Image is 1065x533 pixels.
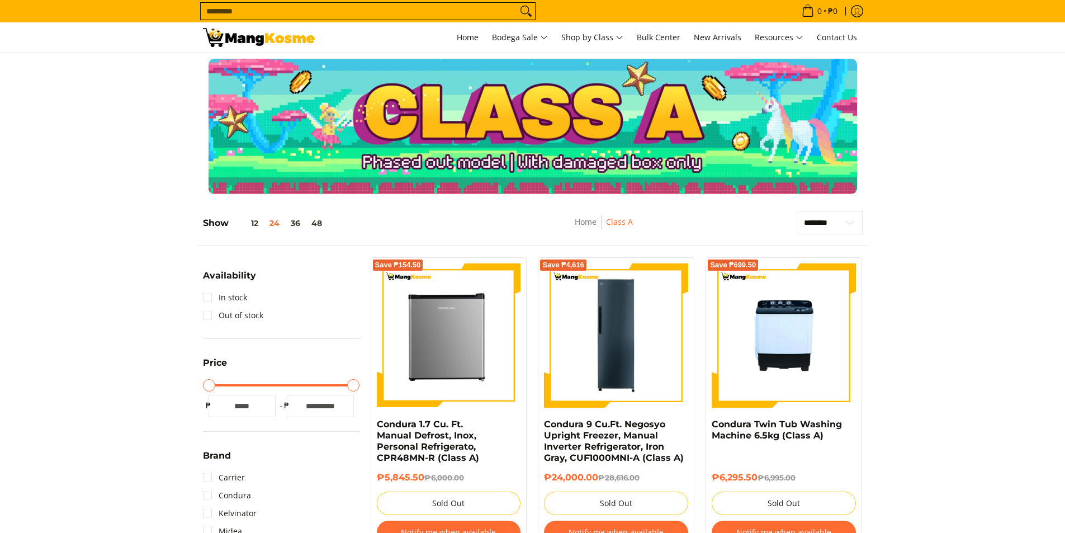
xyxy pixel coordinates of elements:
[712,419,842,441] a: Condura Twin Tub Washing Machine 6.5kg (Class A)
[817,32,857,43] span: Contact Us
[203,306,263,324] a: Out of stock
[712,263,856,408] img: Condura Twin Tub Washing Machine 6.5kg (Class A)
[712,492,856,515] button: Sold Out
[203,504,257,522] a: Kelvinator
[712,472,856,483] h6: ₱6,295.50
[506,215,702,240] nav: Breadcrumbs
[203,451,231,469] summary: Open
[811,22,863,53] a: Contact Us
[203,359,227,367] span: Price
[203,400,214,411] span: ₱
[544,472,688,483] h6: ₱24,000.00
[561,31,623,45] span: Shop by Class
[424,473,464,482] del: ₱6,000.00
[492,31,548,45] span: Bodega Sale
[798,5,841,17] span: •
[203,469,245,487] a: Carrier
[758,473,796,482] del: ₱6,995.00
[326,22,863,53] nav: Main Menu
[755,31,803,45] span: Resources
[710,262,756,268] span: Save ₱699.50
[306,219,328,228] button: 48
[457,32,479,43] span: Home
[556,22,629,53] a: Shop by Class
[816,7,823,15] span: 0
[375,262,421,268] span: Save ₱154.50
[637,32,680,43] span: Bulk Center
[826,7,839,15] span: ₱0
[544,265,688,406] img: Condura 9 Cu.Ft. Negosyo Upright Freezer, Manual Inverter Refrigerator, Iron Gray, CUF1000MNI-A (...
[203,218,328,229] h5: Show
[203,451,231,460] span: Brand
[203,271,256,289] summary: Open
[688,22,747,53] a: New Arrivals
[264,219,285,228] button: 24
[517,3,535,20] button: Search
[203,359,227,376] summary: Open
[203,28,315,47] img: Class A | Page 5 | Mang Kosme
[544,492,688,515] button: Sold Out
[377,263,521,408] img: Condura 1.7 Cu. Ft. Manual Defrost, Inox, Personal Refrigerato, CPR48MN-R (Class A)
[229,219,264,228] button: 12
[694,32,741,43] span: New Arrivals
[749,22,809,53] a: Resources
[575,216,597,227] a: Home
[598,473,640,482] del: ₱28,616.00
[631,22,686,53] a: Bulk Center
[203,289,247,306] a: In stock
[486,22,553,53] a: Bodega Sale
[281,400,292,411] span: ₱
[377,492,521,515] button: Sold Out
[451,22,484,53] a: Home
[542,262,584,268] span: Save ₱4,616
[377,472,521,483] h6: ₱5,845.50
[203,487,251,504] a: Condura
[377,419,479,463] a: Condura 1.7 Cu. Ft. Manual Defrost, Inox, Personal Refrigerato, CPR48MN-R (Class A)
[606,216,633,227] a: Class A
[544,419,684,463] a: Condura 9 Cu.Ft. Negosyo Upright Freezer, Manual Inverter Refrigerator, Iron Gray, CUF1000MNI-A (...
[285,219,306,228] button: 36
[203,271,256,280] span: Availability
